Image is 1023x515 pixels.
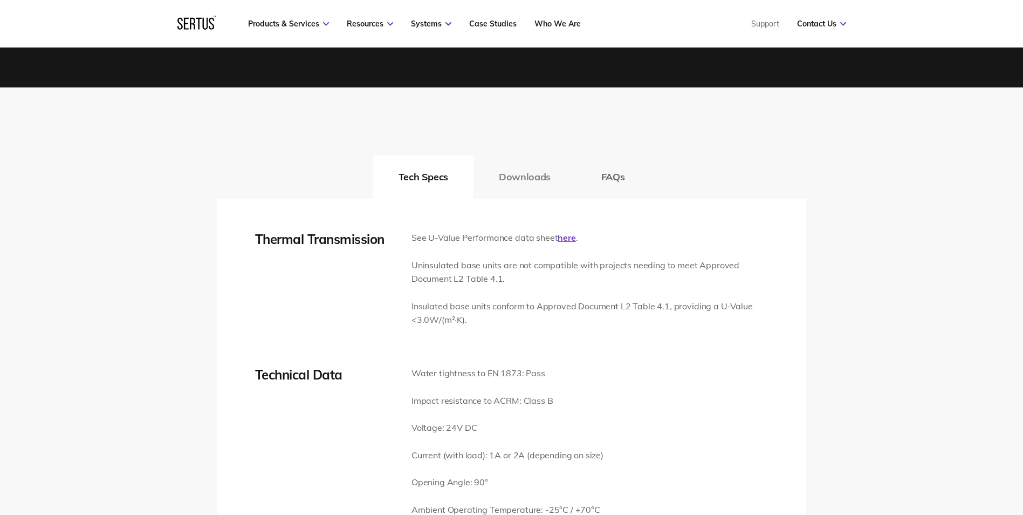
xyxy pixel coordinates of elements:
[534,19,581,29] a: Who We Are
[797,19,846,29] a: Contact Us
[411,259,768,286] p: Uninsulated base units are not compatible with projects needing to meet Approved Document L2 Tabl...
[558,232,575,243] a: here
[469,19,517,29] a: Case Studies
[969,463,1023,515] iframe: Chat Widget
[411,394,603,408] p: Impact resistance to ACRM: Class B
[751,19,779,29] a: Support
[411,421,603,435] p: Voltage: 24V DC
[411,449,603,463] p: Current (with load): 1A or 2A (depending on size)
[411,476,603,490] p: Opening Angle: 90°
[255,231,395,247] div: Thermal Transmission
[411,367,603,381] p: Water tightness to EN 1873: Pass
[255,367,395,383] div: Technical Data
[347,19,393,29] a: Resources
[411,231,768,245] p: See U-Value Performance data sheet .
[248,19,329,29] a: Products & Services
[411,300,768,327] p: Insulated base units conform to Approved Document L2 Table 4.1, providing a U-Value <3.0W/(m²·K).
[473,155,576,199] button: Downloads
[411,19,451,29] a: Systems
[576,155,650,199] button: FAQs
